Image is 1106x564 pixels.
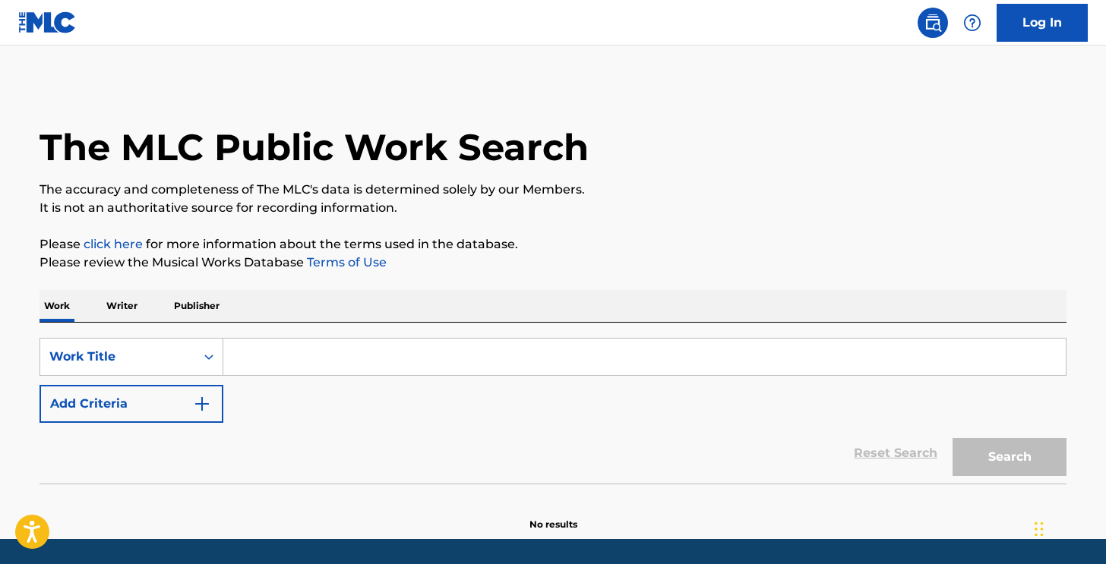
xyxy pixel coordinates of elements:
[924,14,942,32] img: search
[39,290,74,322] p: Work
[39,385,223,423] button: Add Criteria
[169,290,224,322] p: Publisher
[18,11,77,33] img: MLC Logo
[304,255,387,269] a: Terms of Use
[1035,506,1044,552] div: Drag
[1030,491,1106,564] iframe: Chat Widget
[193,395,211,413] img: 9d2ae6d4665cec9f34b9.svg
[39,254,1066,272] p: Please review the Musical Works Database
[39,124,589,170] h1: The MLC Public Work Search
[39,338,1066,484] form: Search Form
[918,8,948,38] a: Public Search
[39,235,1066,254] p: Please for more information about the terms used in the database.
[102,290,142,322] p: Writer
[39,199,1066,217] p: It is not an authoritative source for recording information.
[997,4,1088,42] a: Log In
[84,237,143,251] a: click here
[49,348,186,366] div: Work Title
[529,499,577,531] p: No results
[963,14,981,32] img: help
[39,181,1066,199] p: The accuracy and completeness of The MLC's data is determined solely by our Members.
[957,8,987,38] div: Help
